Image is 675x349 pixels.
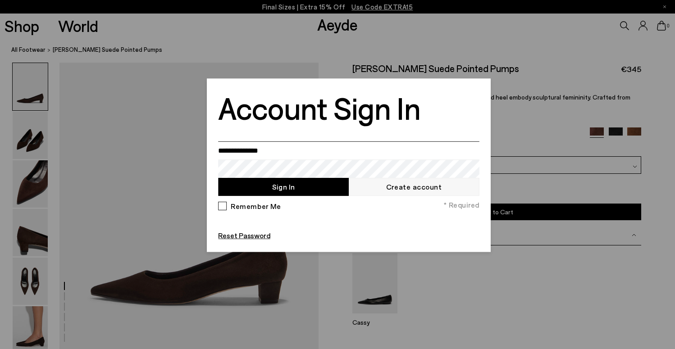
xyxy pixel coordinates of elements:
[349,178,479,196] a: Create account
[228,202,281,209] label: Remember Me
[444,200,479,210] span: * Required
[218,178,349,196] button: Sign In
[218,91,420,124] h2: Account Sign In
[218,231,270,240] a: Reset Password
